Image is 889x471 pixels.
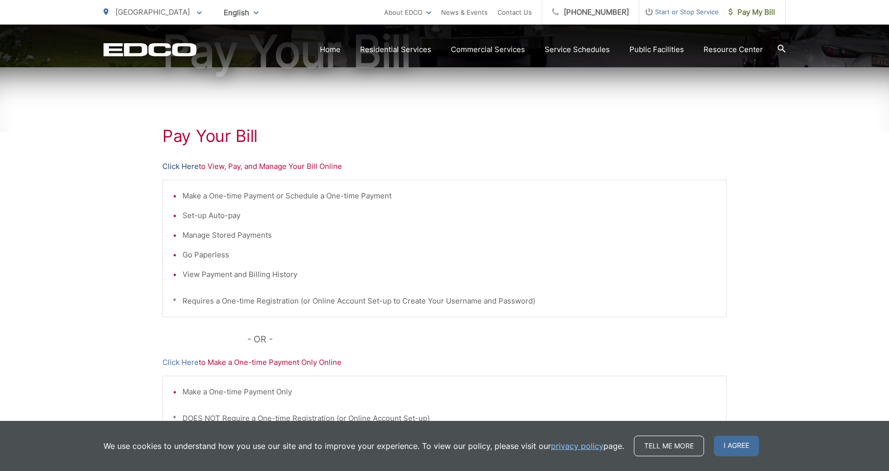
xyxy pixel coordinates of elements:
[173,295,716,307] p: * Requires a One-time Registration (or Online Account Set-up to Create Your Username and Password)
[183,229,716,241] li: Manage Stored Payments
[183,249,716,261] li: Go Paperless
[360,44,431,55] a: Residential Services
[704,44,763,55] a: Resource Center
[183,190,716,202] li: Make a One-time Payment or Schedule a One-time Payment
[451,44,525,55] a: Commercial Services
[729,6,775,18] span: Pay My Bill
[384,6,431,18] a: About EDCO
[162,357,727,368] p: to Make a One-time Payment Only Online
[629,44,684,55] a: Public Facilities
[104,440,624,452] p: We use cookies to understand how you use our site and to improve your experience. To view our pol...
[104,43,197,56] a: EDCD logo. Return to the homepage.
[497,6,532,18] a: Contact Us
[634,436,704,456] a: Tell me more
[162,126,727,146] h1: Pay Your Bill
[183,269,716,280] li: View Payment and Billing History
[545,44,610,55] a: Service Schedules
[247,332,727,347] p: - OR -
[162,357,199,368] a: Click Here
[441,6,488,18] a: News & Events
[551,440,603,452] a: privacy policy
[183,210,716,222] li: Set-up Auto-pay
[115,7,190,17] span: [GEOGRAPHIC_DATA]
[173,413,716,424] p: * DOES NOT Require a One-time Registration (or Online Account Set-up)
[162,161,199,172] a: Click Here
[216,4,266,21] span: English
[183,386,716,398] li: Make a One-time Payment Only
[320,44,340,55] a: Home
[162,161,727,172] p: to View, Pay, and Manage Your Bill Online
